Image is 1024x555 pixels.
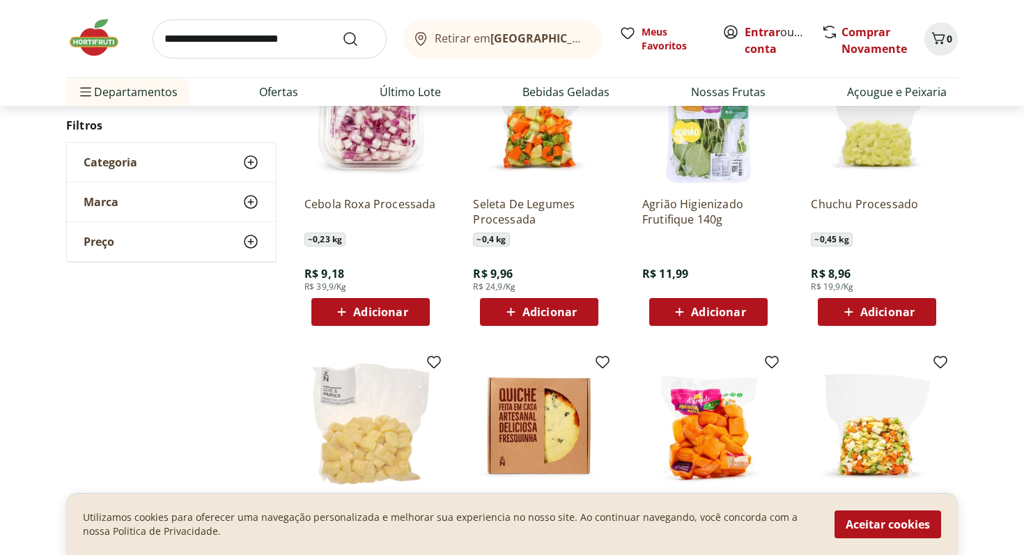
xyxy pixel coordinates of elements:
[691,84,766,100] a: Nossas Frutas
[435,32,589,45] span: Retirar em
[745,24,821,56] a: Criar conta
[84,155,137,169] span: Categoria
[473,53,605,185] img: Seleta De Legumes Processada
[745,24,807,57] span: ou
[304,266,344,281] span: R$ 9,18
[642,266,688,281] span: R$ 11,99
[473,281,515,292] span: R$ 24,9/Kg
[841,24,907,56] a: Comprar Novamente
[153,19,387,58] input: search
[473,359,605,492] img: Quiche de Queijo com Cogumelos 780g
[473,196,605,227] a: Seleta De Legumes Processada
[83,510,818,538] p: Utilizamos cookies para oferecer uma navegação personalizada e melhorar sua experiencia no nosso ...
[84,195,118,209] span: Marca
[304,359,437,492] img: Batata Baroa Mandioquinha Processada Porção 400g
[811,53,943,185] img: Chuchu Processado
[66,111,277,139] h2: Filtros
[77,75,178,109] span: Departamentos
[818,298,936,326] button: Adicionar
[924,22,958,56] button: Carrinho
[691,306,745,318] span: Adicionar
[353,306,408,318] span: Adicionar
[66,17,136,58] img: Hortifruti
[380,84,441,100] a: Último Lote
[77,75,94,109] button: Menu
[304,53,437,185] img: Cebola Roxa Processada
[619,25,706,53] a: Meus Favoritos
[304,233,346,247] span: ~ 0,23 kg
[642,25,706,53] span: Meus Favoritos
[947,32,952,45] span: 0
[745,24,780,40] a: Entrar
[835,510,941,538] button: Aceitar cookies
[342,31,375,47] button: Submit Search
[642,359,775,492] img: Abóbora Madura Frutifique 400g
[67,222,276,261] button: Preço
[811,359,943,492] img: Sopinha Cortadinha Pacote
[649,298,768,326] button: Adicionar
[311,298,430,326] button: Adicionar
[304,196,437,227] a: Cebola Roxa Processada
[67,143,276,182] button: Categoria
[811,266,851,281] span: R$ 8,96
[473,233,509,247] span: ~ 0,4 kg
[860,306,915,318] span: Adicionar
[642,196,775,227] a: Agrião Higienizado Frutifique 140g
[811,233,852,247] span: ~ 0,45 kg
[403,19,603,58] button: Retirar em[GEOGRAPHIC_DATA]/[GEOGRAPHIC_DATA]
[522,306,577,318] span: Adicionar
[67,182,276,221] button: Marca
[847,84,947,100] a: Açougue e Peixaria
[811,196,943,227] a: Chuchu Processado
[473,266,513,281] span: R$ 9,96
[811,281,853,292] span: R$ 19,9/Kg
[480,298,598,326] button: Adicionar
[522,84,610,100] a: Bebidas Geladas
[642,53,775,185] img: Agrião Higienizado Frutifique 140g
[490,31,725,46] b: [GEOGRAPHIC_DATA]/[GEOGRAPHIC_DATA]
[304,281,347,292] span: R$ 39,9/Kg
[259,84,298,100] a: Ofertas
[84,235,114,249] span: Preço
